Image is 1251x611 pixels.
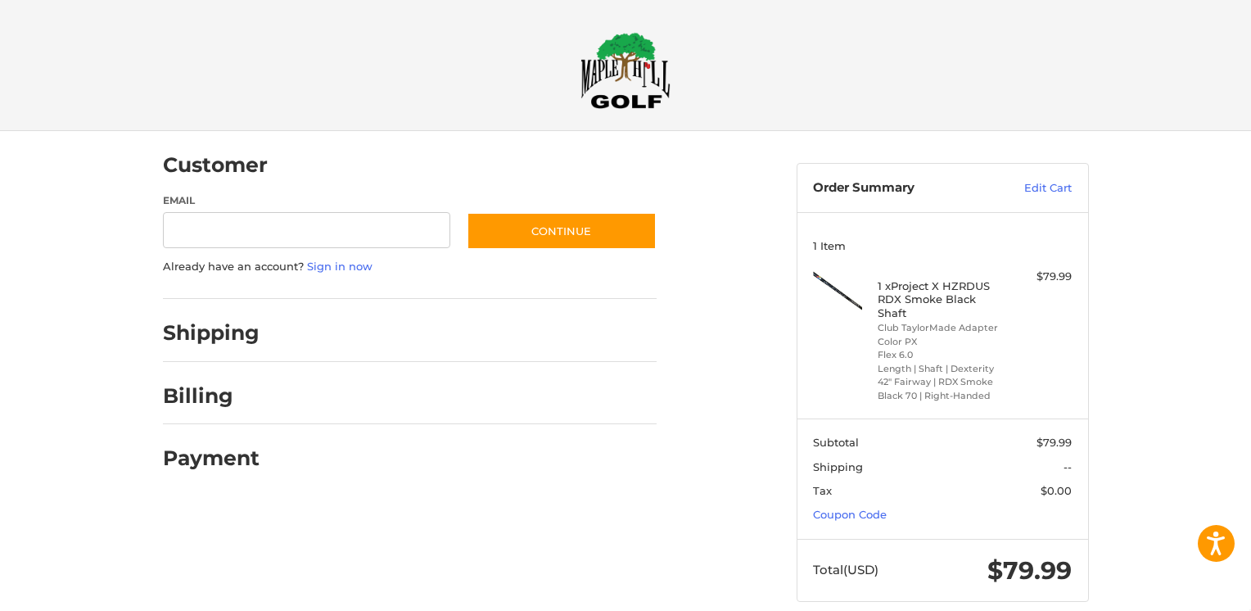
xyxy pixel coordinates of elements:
[878,279,1003,319] h4: 1 x Project X HZRDUS RDX Smoke Black Shaft
[813,239,1072,252] h3: 1 Item
[307,260,373,273] a: Sign in now
[878,335,1003,349] li: Color PX
[813,484,832,497] span: Tax
[1036,436,1072,449] span: $79.99
[1041,484,1072,497] span: $0.00
[878,362,1003,403] li: Length | Shaft | Dexterity 42" Fairway | RDX Smoke Black 70 | Right-Handed
[163,259,657,275] p: Already have an account?
[878,348,1003,362] li: Flex 6.0
[467,212,657,250] button: Continue
[163,320,260,346] h2: Shipping
[813,180,989,197] h3: Order Summary
[1064,460,1072,473] span: --
[1007,269,1072,285] div: $79.99
[813,508,887,521] a: Coupon Code
[163,152,268,178] h2: Customer
[16,541,194,595] iframe: Gorgias live chat messenger
[163,446,260,471] h2: Payment
[813,460,863,473] span: Shipping
[163,193,451,208] label: Email
[813,562,878,577] span: Total (USD)
[580,32,671,109] img: Maple Hill Golf
[989,180,1072,197] a: Edit Cart
[813,436,859,449] span: Subtotal
[163,383,259,409] h2: Billing
[878,321,1003,335] li: Club TaylorMade Adapter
